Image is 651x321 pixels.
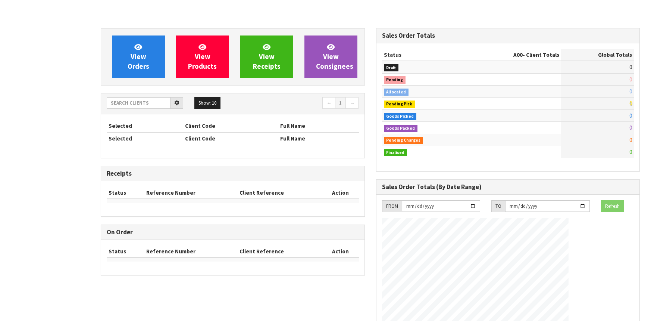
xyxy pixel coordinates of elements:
a: ViewOrders [112,36,165,78]
div: TO [491,200,505,212]
a: ← [322,97,335,109]
button: Show: 10 [194,97,220,109]
span: View Consignees [316,43,353,71]
th: - Client Totals [465,49,561,61]
th: Client Code [183,132,278,144]
span: Pending [384,76,406,84]
th: Status [107,187,144,199]
span: Goods Packed [384,125,418,132]
span: View Orders [128,43,149,71]
h3: On Order [107,229,359,236]
th: Status [382,49,465,61]
th: Full Name [278,132,359,144]
span: Goods Picked [384,113,417,120]
span: Draft [384,64,399,72]
th: Global Totals [561,49,634,61]
th: Action [322,187,359,199]
div: FROM [382,200,402,212]
span: Pending Charges [384,137,423,144]
th: Selected [107,120,183,132]
th: Selected [107,132,183,144]
input: Search clients [107,97,170,109]
span: 0 [629,76,632,83]
span: 0 [629,148,632,155]
a: ViewReceipts [240,36,293,78]
span: View Products [188,43,217,71]
span: Finalised [384,149,407,157]
span: 0 [629,88,632,95]
th: Status [107,246,144,257]
th: Action [322,246,359,257]
h3: Receipts [107,170,359,177]
span: View Receipts [253,43,281,71]
span: 0 [629,136,632,143]
h3: Sales Order Totals [382,32,634,39]
th: Full Name [278,120,359,132]
th: Client Reference [238,246,323,257]
button: Refresh [601,200,624,212]
span: Allocated [384,89,409,96]
span: 0 [629,124,632,131]
span: 0 [629,112,632,119]
nav: Page navigation [238,97,359,110]
th: Reference Number [144,187,238,199]
span: Pending Pick [384,101,415,108]
th: Client Reference [238,187,323,199]
a: 1 [335,97,346,109]
a: → [345,97,359,109]
span: 0 [629,64,632,71]
a: ViewProducts [176,36,229,78]
h3: Sales Order Totals (By Date Range) [382,183,634,191]
th: Reference Number [144,246,238,257]
span: 0 [629,100,632,107]
th: Client Code [183,120,278,132]
span: A00 [513,51,523,58]
a: ViewConsignees [304,36,357,78]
